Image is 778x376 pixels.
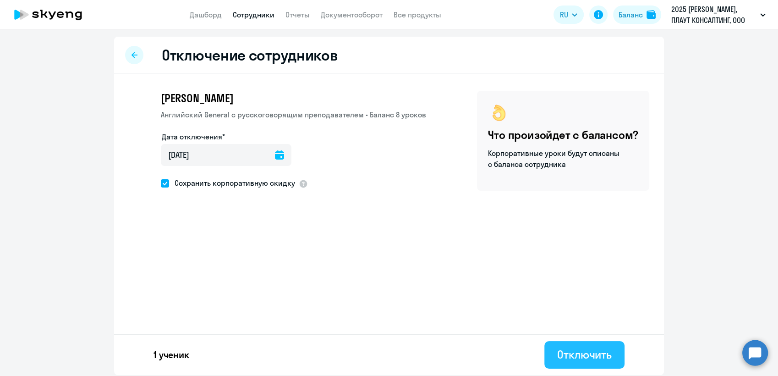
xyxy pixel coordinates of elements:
[488,148,621,170] p: Корпоративные уроки будут списаны с баланса сотрудника
[161,109,426,120] p: Английский General с русскоговорящим преподавателем • Баланс 8 уроков
[667,4,770,26] button: 2025 [PERSON_NAME], ПЛАУТ КОНСАЛТИНГ, ООО
[647,10,656,19] img: balance
[285,10,310,19] a: Отчеты
[394,10,441,19] a: Все продукты
[671,4,756,26] p: 2025 [PERSON_NAME], ПЛАУТ КОНСАЛТИНГ, ООО
[153,348,189,361] p: 1 ученик
[233,10,274,19] a: Сотрудники
[557,347,612,362] div: Отключить
[560,9,568,20] span: RU
[488,102,510,124] img: ok
[544,341,625,369] button: Отключить
[553,6,584,24] button: RU
[488,127,638,142] h4: Что произойдет с балансом?
[161,91,233,105] span: [PERSON_NAME]
[190,10,222,19] a: Дашборд
[613,6,661,24] button: Балансbalance
[162,46,338,64] h2: Отключение сотрудников
[162,131,225,142] label: Дата отключения*
[161,144,291,166] input: дд.мм.гггг
[169,177,295,188] span: Сохранить корпоративную скидку
[619,9,643,20] div: Баланс
[321,10,383,19] a: Документооборот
